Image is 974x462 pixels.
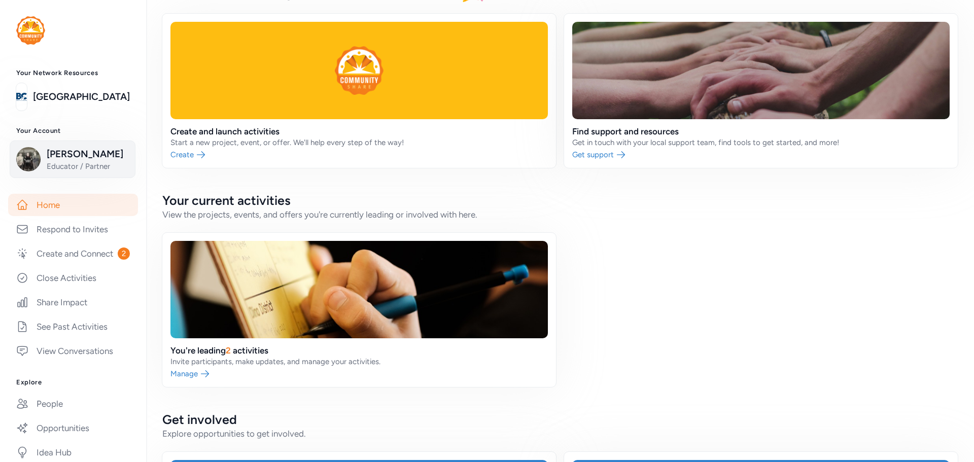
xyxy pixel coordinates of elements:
button: [PERSON_NAME]Educator / Partner [10,140,135,178]
a: Share Impact [8,291,138,313]
h2: Get involved [162,411,958,428]
a: Close Activities [8,267,138,289]
span: 2 [118,247,130,260]
a: Create and Connect2 [8,242,138,265]
a: View Conversations [8,340,138,362]
a: People [8,393,138,415]
a: See Past Activities [8,315,138,338]
span: [PERSON_NAME] [47,147,129,161]
a: Home [8,194,138,216]
h3: Your Network Resources [16,69,130,77]
img: logo [16,16,45,45]
a: [GEOGRAPHIC_DATA] [33,90,130,104]
div: Explore opportunities to get involved. [162,428,958,440]
h3: Your Account [16,127,130,135]
a: Opportunities [8,417,138,439]
div: View the projects, events, and offers you're currently leading or involved with here. [162,208,958,221]
h3: Explore [16,378,130,386]
h2: Your current activities [162,192,958,208]
a: Respond to Invites [8,218,138,240]
img: logo [16,86,27,108]
span: Educator / Partner [47,161,129,171]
